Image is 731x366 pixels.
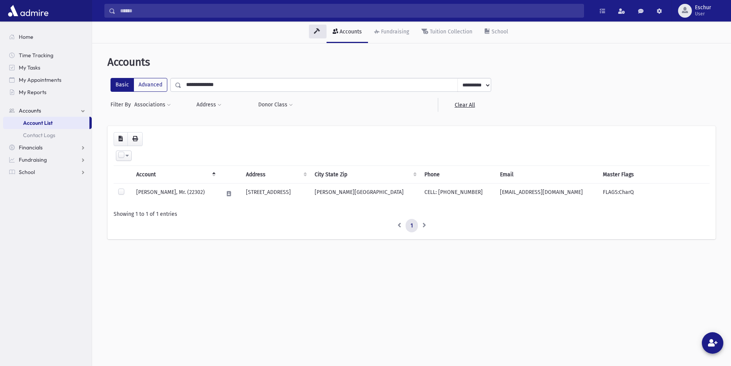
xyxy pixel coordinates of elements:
[380,28,409,35] div: Fundraising
[338,28,362,35] div: Accounts
[495,166,598,183] th: Email
[23,119,53,126] span: Account List
[19,107,41,114] span: Accounts
[310,166,420,183] th: City State Zip : activate to sort column ascending
[132,166,219,183] th: Account: activate to sort column descending
[111,78,134,92] label: Basic
[3,166,92,178] a: School
[598,183,710,204] td: FLAGS:CharQ
[19,169,35,176] span: School
[134,78,167,92] label: Advanced
[6,3,50,18] img: AdmirePro
[116,4,584,18] input: Search
[479,22,514,43] a: School
[3,104,92,117] a: Accounts
[368,22,415,43] a: Fundraising
[3,154,92,166] a: Fundraising
[438,98,491,112] a: Clear All
[3,31,92,43] a: Home
[19,33,33,40] span: Home
[428,28,472,35] div: Tuition Collection
[3,141,92,154] a: Financials
[111,101,134,109] span: Filter By
[19,144,43,151] span: Financials
[132,183,219,204] td: [PERSON_NAME], Mr. (22302)
[406,219,418,233] a: 1
[598,166,710,183] th: Master Flags
[241,183,310,204] td: [STREET_ADDRESS]
[19,156,47,163] span: Fundraising
[3,117,89,129] a: Account List
[420,166,495,183] th: Phone
[196,98,222,112] button: Address
[3,61,92,74] a: My Tasks
[19,76,61,83] span: My Appointments
[19,89,46,96] span: My Reports
[420,183,495,204] td: CELL: [PHONE_NUMBER]
[23,132,55,139] span: Contact Logs
[327,22,368,43] a: Accounts
[127,132,143,146] button: Print
[695,11,711,17] span: User
[3,129,92,141] a: Contact Logs
[19,64,40,71] span: My Tasks
[310,183,420,204] td: [PERSON_NAME][GEOGRAPHIC_DATA]
[134,98,171,112] button: Associations
[258,98,293,112] button: Donor Class
[490,28,508,35] div: School
[3,74,92,86] a: My Appointments
[695,5,711,11] span: Eschur
[19,52,53,59] span: Time Tracking
[111,78,167,92] div: FilterModes
[107,56,150,68] span: Accounts
[114,210,710,218] div: Showing 1 to 1 of 1 entries
[415,22,479,43] a: Tuition Collection
[241,166,310,183] th: Address : activate to sort column ascending
[114,132,128,146] button: CSV
[3,86,92,98] a: My Reports
[3,49,92,61] a: Time Tracking
[495,183,598,204] td: [EMAIL_ADDRESS][DOMAIN_NAME]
